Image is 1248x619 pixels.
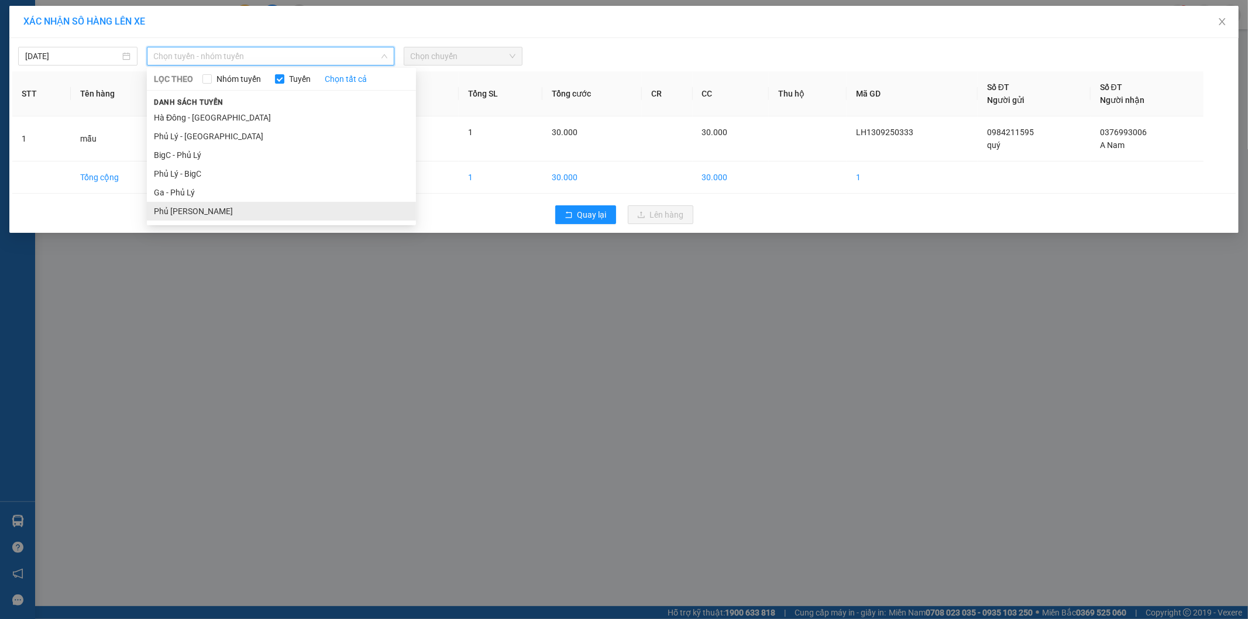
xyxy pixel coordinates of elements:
[154,47,387,65] span: Chọn tuyến - nhóm tuyến
[542,161,642,194] td: 30.000
[212,73,266,85] span: Nhóm tuyến
[411,47,516,65] span: Chọn chuyến
[325,73,367,85] a: Chọn tất cả
[856,128,913,137] span: LH1309250333
[147,202,416,221] li: Phủ [PERSON_NAME]
[147,108,416,127] li: Hà Đông - [GEOGRAPHIC_DATA]
[147,146,416,164] li: BigC - Phủ Lý
[12,71,71,116] th: STT
[628,205,693,224] button: uploadLên hàng
[542,71,642,116] th: Tổng cước
[1218,17,1227,26] span: close
[987,128,1034,137] span: 0984211595
[378,71,459,116] th: Ghi chú
[147,97,231,108] span: Danh sách tuyến
[847,161,978,194] td: 1
[284,73,315,85] span: Tuyến
[459,161,542,194] td: 1
[577,208,607,221] span: Quay lại
[555,205,616,224] button: rollbackQuay lại
[847,71,978,116] th: Mã GD
[71,71,170,116] th: Tên hàng
[1206,6,1239,39] button: Close
[693,161,769,194] td: 30.000
[552,128,577,137] span: 30.000
[154,73,193,85] span: LỌC THEO
[12,116,71,161] td: 1
[71,116,170,161] td: mẫu
[769,71,847,116] th: Thu hộ
[147,164,416,183] li: Phủ Lý - BigC
[1100,128,1147,137] span: 0376993006
[1100,140,1125,150] span: A Nam
[987,140,1001,150] span: quý
[702,128,728,137] span: 30.000
[1100,95,1144,105] span: Người nhận
[25,50,120,63] input: 13/09/2025
[23,16,145,27] span: XÁC NHẬN SỐ HÀNG LÊN XE
[693,71,769,116] th: CC
[987,95,1024,105] span: Người gửi
[147,127,416,146] li: Phủ Lý - [GEOGRAPHIC_DATA]
[468,128,473,137] span: 1
[71,161,170,194] td: Tổng cộng
[642,71,692,116] th: CR
[987,82,1009,92] span: Số ĐT
[565,211,573,220] span: rollback
[381,53,388,60] span: down
[459,71,542,116] th: Tổng SL
[1100,82,1122,92] span: Số ĐT
[147,183,416,202] li: Ga - Phủ Lý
